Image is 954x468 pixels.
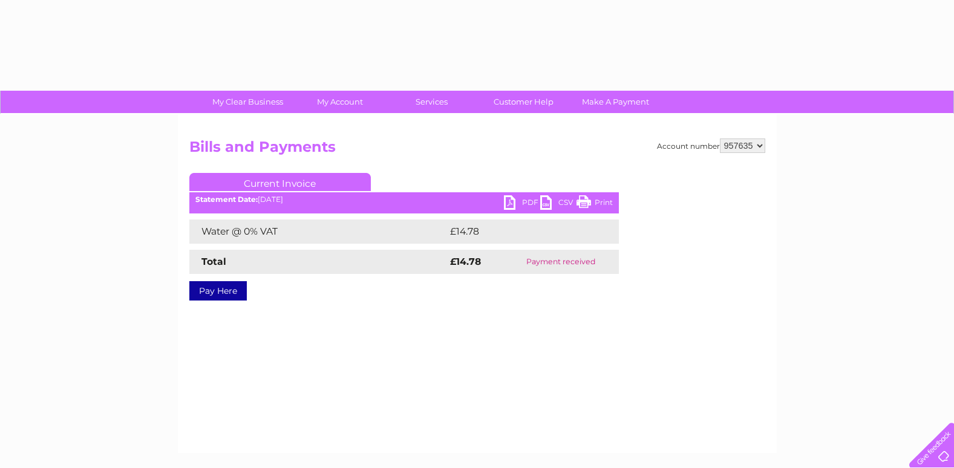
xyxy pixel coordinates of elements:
a: Current Invoice [189,173,371,191]
td: Payment received [503,250,618,274]
strong: Total [201,256,226,267]
a: Services [382,91,482,113]
a: My Account [290,91,390,113]
strong: £14.78 [450,256,481,267]
div: Account number [657,138,765,153]
a: Print [577,195,613,213]
a: PDF [504,195,540,213]
td: £14.78 [447,219,593,244]
a: Make A Payment [566,91,665,113]
a: CSV [540,195,577,213]
h2: Bills and Payments [189,138,765,161]
a: Customer Help [474,91,573,113]
a: My Clear Business [198,91,298,113]
b: Statement Date: [195,195,258,204]
div: [DATE] [189,195,619,204]
td: Water @ 0% VAT [189,219,447,244]
a: Pay Here [189,281,247,301]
